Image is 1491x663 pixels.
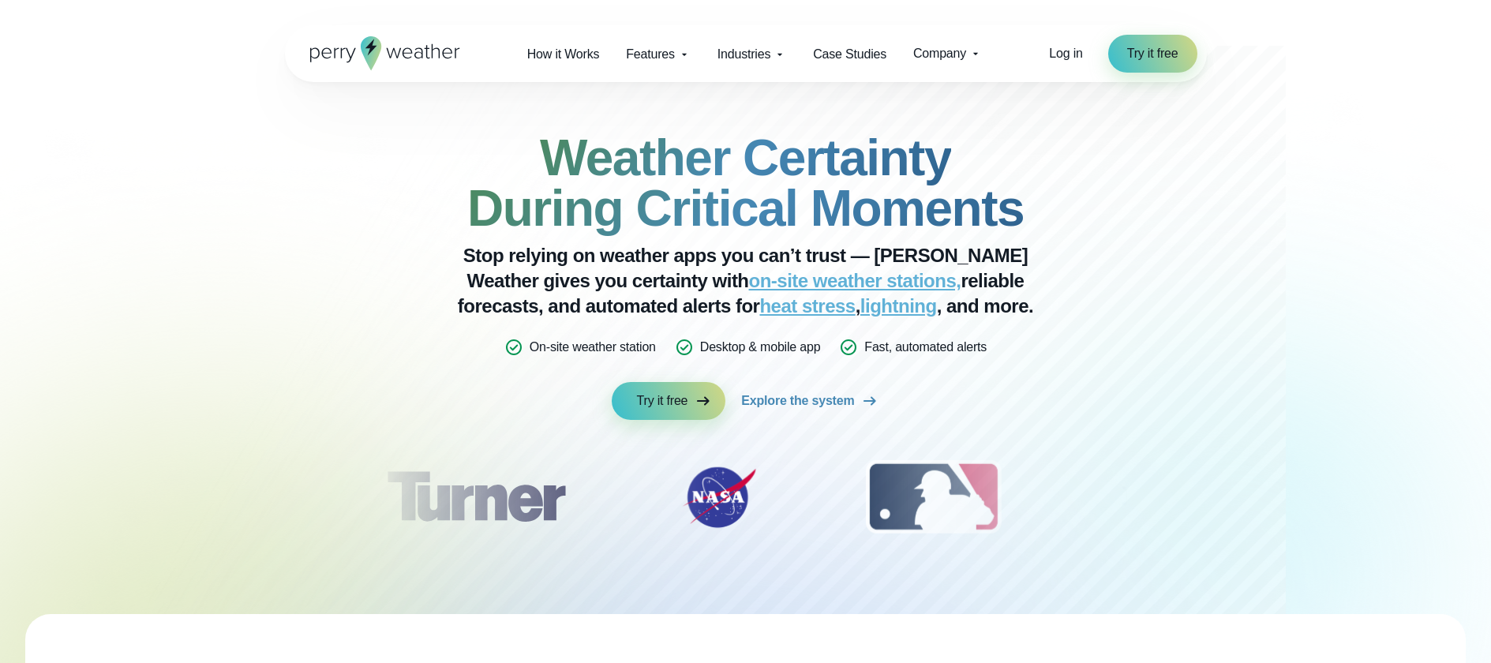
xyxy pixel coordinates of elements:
span: Try it free [1127,44,1178,63]
a: Case Studies [800,38,900,70]
a: lightning [860,295,937,317]
a: Explore the system [741,382,879,420]
span: Company [913,44,966,63]
div: 4 of 12 [1092,458,1219,537]
span: Log in [1049,47,1082,60]
span: Case Studies [813,45,886,64]
div: 1 of 12 [363,458,587,537]
a: How it Works [514,38,613,70]
a: Log in [1049,44,1082,63]
span: Industries [717,45,770,64]
img: PGA.svg [1092,458,1219,537]
img: NASA.svg [664,458,774,537]
span: Explore the system [741,391,854,410]
strong: Weather Certainty During Critical Moments [467,129,1024,237]
span: Try it free [637,391,688,410]
a: on-site weather stations, [749,270,961,291]
div: slideshow [364,458,1128,545]
p: Stop relying on weather apps you can’t trust — [PERSON_NAME] Weather gives you certainty with rel... [430,243,1062,319]
a: heat stress [759,295,855,317]
img: MLB.svg [850,458,1017,537]
p: Fast, automated alerts [864,338,987,357]
p: Desktop & mobile app [700,338,821,357]
p: On-site weather station [530,338,656,357]
a: Try it free [612,382,726,420]
div: 2 of 12 [664,458,774,537]
img: Turner-Construction_1.svg [363,458,587,537]
span: How it Works [527,45,600,64]
a: Try it free [1108,35,1197,73]
div: 3 of 12 [850,458,1017,537]
span: Features [626,45,675,64]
